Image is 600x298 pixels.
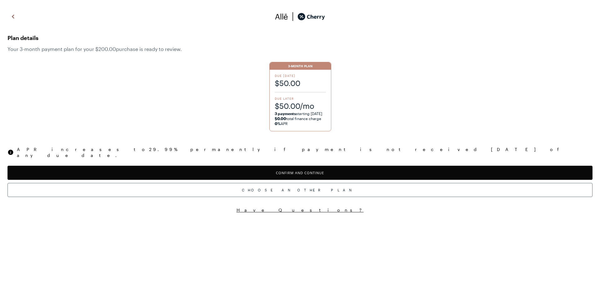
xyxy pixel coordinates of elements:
[275,116,322,121] span: total finance charge
[275,111,296,116] strong: 3 payments
[7,207,592,213] button: Have Questions?
[275,121,281,126] strong: 0%
[7,166,592,180] button: Confirm and Continue
[275,101,326,111] span: $50.00/mo
[275,78,326,88] span: $50.00
[7,33,592,43] span: Plan details
[9,12,17,21] img: svg%3e
[275,121,288,126] span: APR
[275,96,326,101] span: Due Later
[275,12,288,21] img: svg%3e
[17,146,592,158] span: APR increases to 29.99 % permanently if payment is not received [DATE] of any due date.
[7,183,592,197] div: Choose Another Plan
[270,62,331,70] div: 3-Month Plan
[7,149,14,155] img: svg%3e
[297,12,325,21] img: cherry_black_logo-DrOE_MJI.svg
[275,116,286,121] strong: $0.00
[7,46,592,52] span: Your 3 -month payment plan for your $200.00 purchase is ready to review.
[288,12,297,21] img: svg%3e
[275,111,322,116] span: starting [DATE]
[275,73,326,78] span: Due [DATE]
